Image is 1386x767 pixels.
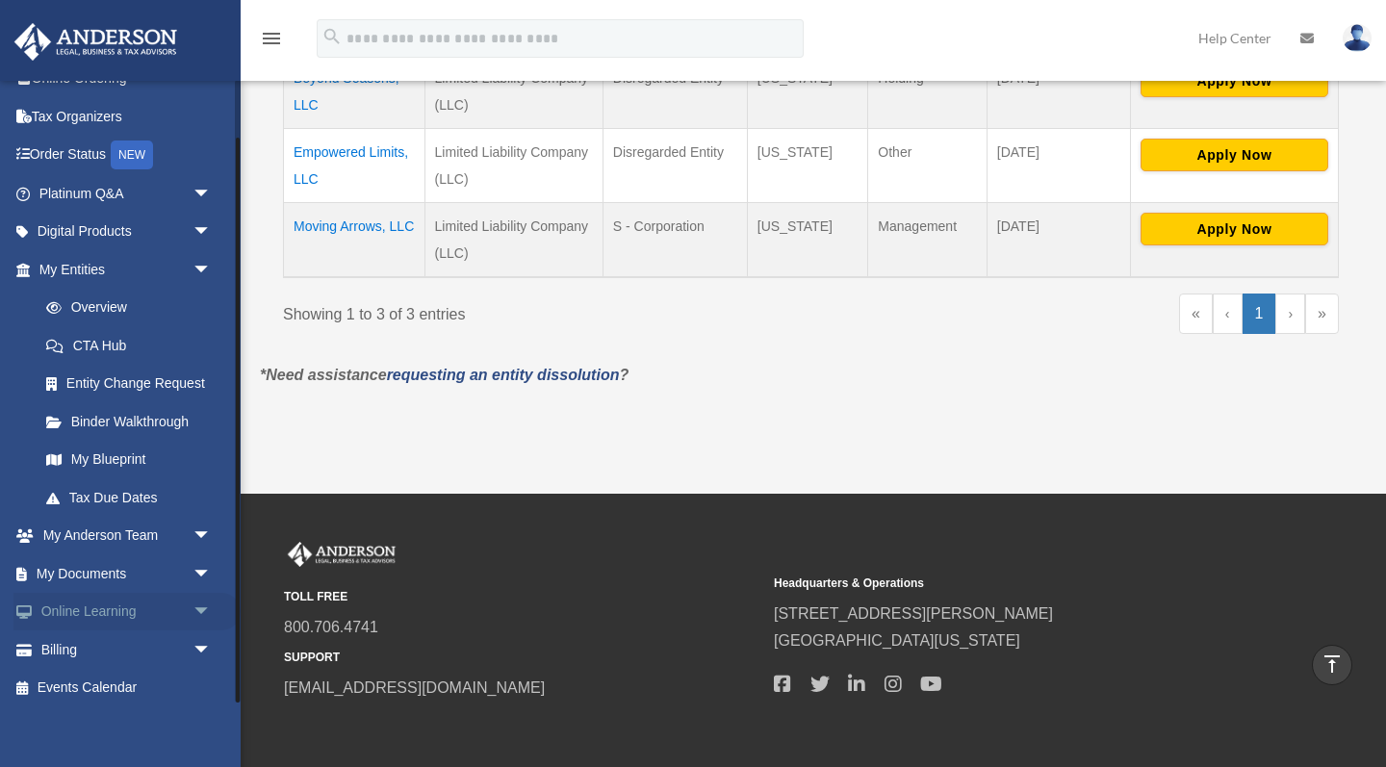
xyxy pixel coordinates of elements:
[284,542,399,567] img: Anderson Advisors Platinum Portal
[1312,645,1352,685] a: vertical_align_top
[192,517,231,556] span: arrow_drop_down
[13,136,241,175] a: Order StatusNEW
[774,605,1053,622] a: [STREET_ADDRESS][PERSON_NAME]
[260,34,283,50] a: menu
[9,23,183,61] img: Anderson Advisors Platinum Portal
[1343,24,1372,52] img: User Pic
[1141,139,1328,171] button: Apply Now
[987,128,1130,202] td: [DATE]
[747,128,867,202] td: [US_STATE]
[321,26,343,47] i: search
[284,128,425,202] td: Empowered Limits, LLC
[192,174,231,214] span: arrow_drop_down
[283,294,797,328] div: Showing 1 to 3 of 3 entries
[987,54,1130,129] td: [DATE]
[603,202,747,277] td: S - Corporation
[13,213,241,251] a: Digital Productsarrow_drop_down
[192,250,231,290] span: arrow_drop_down
[1213,294,1243,334] a: Previous
[13,593,241,631] a: Online Learningarrow_drop_down
[987,202,1130,277] td: [DATE]
[284,648,760,668] small: SUPPORT
[603,128,747,202] td: Disregarded Entity
[284,619,378,635] a: 800.706.4741
[424,54,603,129] td: Limited Liability Company (LLC)
[774,632,1020,649] a: [GEOGRAPHIC_DATA][US_STATE]
[13,174,241,213] a: Platinum Q&Aarrow_drop_down
[603,54,747,129] td: Disregarded Entity
[387,367,620,383] a: requesting an entity dissolution
[27,365,231,403] a: Entity Change Request
[27,402,231,441] a: Binder Walkthrough
[284,54,425,129] td: Beyond Seasons, LLC
[13,630,241,669] a: Billingarrow_drop_down
[13,517,241,555] a: My Anderson Teamarrow_drop_down
[868,202,987,277] td: Management
[747,202,867,277] td: [US_STATE]
[424,202,603,277] td: Limited Liability Company (LLC)
[260,367,629,383] em: *Need assistance ?
[260,27,283,50] i: menu
[868,128,987,202] td: Other
[192,593,231,632] span: arrow_drop_down
[774,574,1250,594] small: Headquarters & Operations
[284,202,425,277] td: Moving Arrows, LLC
[747,54,867,129] td: [US_STATE]
[1275,294,1305,334] a: Next
[192,213,231,252] span: arrow_drop_down
[868,54,987,129] td: Holding
[13,554,241,593] a: My Documentsarrow_drop_down
[13,669,241,707] a: Events Calendar
[1141,213,1328,245] button: Apply Now
[27,441,231,479] a: My Blueprint
[13,97,241,136] a: Tax Organizers
[1305,294,1339,334] a: Last
[27,478,231,517] a: Tax Due Dates
[27,289,221,327] a: Overview
[111,141,153,169] div: NEW
[13,250,231,289] a: My Entitiesarrow_drop_down
[1179,294,1213,334] a: First
[1321,652,1344,676] i: vertical_align_top
[424,128,603,202] td: Limited Liability Company (LLC)
[192,554,231,594] span: arrow_drop_down
[284,587,760,607] small: TOLL FREE
[27,326,231,365] a: CTA Hub
[284,679,545,696] a: [EMAIL_ADDRESS][DOMAIN_NAME]
[1243,294,1276,334] a: 1
[192,630,231,670] span: arrow_drop_down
